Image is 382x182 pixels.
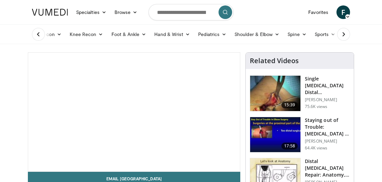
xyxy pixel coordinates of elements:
[149,4,233,20] input: Search topics, interventions
[281,143,298,149] span: 17:58
[311,28,340,41] a: Sports
[305,139,350,144] p: [PERSON_NAME]
[230,28,283,41] a: Shoulder & Elbow
[150,28,194,41] a: Hand & Wrist
[305,145,327,151] p: 64.4K views
[250,117,300,152] img: Q2xRg7exoPLTwO8X4xMDoxOjB1O8AjAz_1.150x105_q85_crop-smart_upscale.jpg
[107,28,151,41] a: Foot & Ankle
[32,9,68,16] img: VuMedi Logo
[250,75,350,111] a: 15:39 Single [MEDICAL_DATA] Distal [MEDICAL_DATA] Tendon Repair using a Button [PERSON_NAME] 75.6...
[305,104,327,109] p: 75.6K views
[250,76,300,111] img: king_0_3.png.150x105_q85_crop-smart_upscale.jpg
[281,102,298,108] span: 15:39
[72,5,110,19] a: Specialties
[305,117,350,137] h3: Staying out of Trouble: [MEDICAL_DATA] in Distal [MEDICAL_DATA], Dis…
[250,117,350,153] a: 17:58 Staying out of Trouble: [MEDICAL_DATA] in Distal [MEDICAL_DATA], Dis… [PERSON_NAME] 64.4K v...
[304,5,332,19] a: Favorites
[305,97,350,103] p: [PERSON_NAME]
[283,28,310,41] a: Spine
[305,75,350,96] h3: Single [MEDICAL_DATA] Distal [MEDICAL_DATA] Tendon Repair using a Button
[28,53,240,171] video-js: Video Player
[250,57,299,65] h4: Related Videos
[110,5,142,19] a: Browse
[336,5,350,19] a: F
[305,158,350,178] h3: Distal [MEDICAL_DATA] Repair: Anatomy, Approaches & Complications
[194,28,230,41] a: Pediatrics
[66,28,107,41] a: Knee Recon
